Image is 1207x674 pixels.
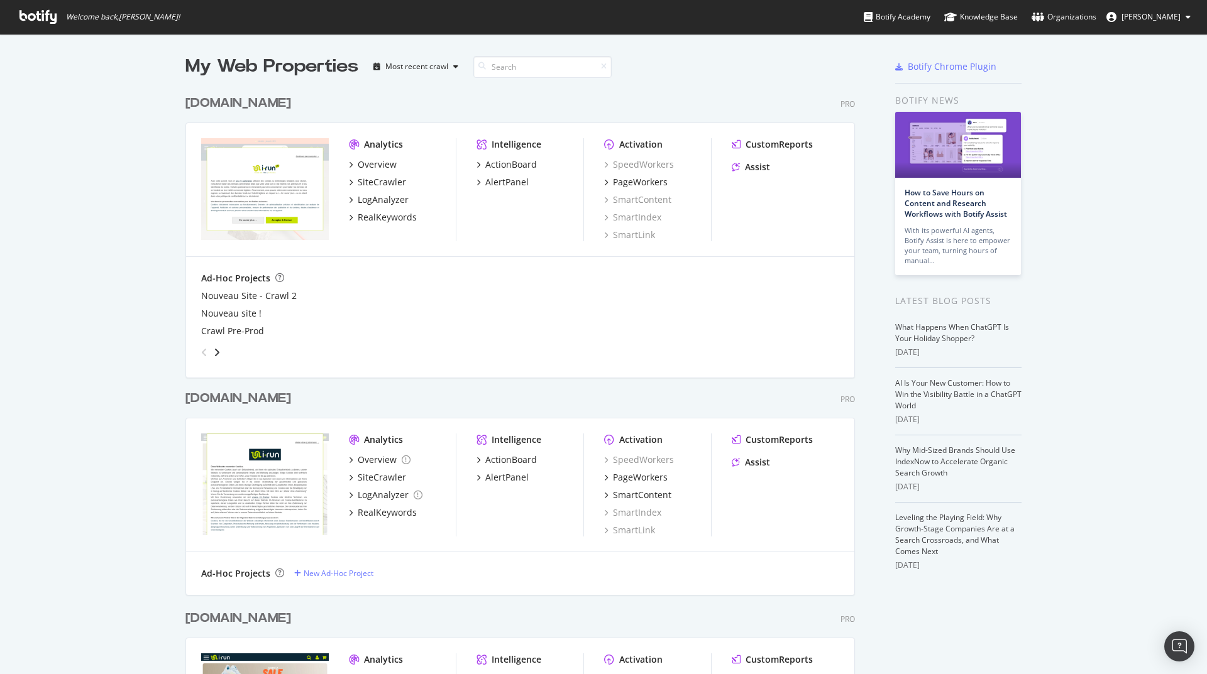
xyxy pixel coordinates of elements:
[492,653,541,666] div: Intelligence
[364,653,403,666] div: Analytics
[895,112,1021,178] img: How to Save Hours on Content and Research Workflows with Botify Assist
[895,445,1015,478] a: Why Mid-Sized Brands Should Use IndexNow to Accelerate Organic Search Growth
[1096,7,1201,27] button: [PERSON_NAME]
[604,158,674,171] a: SpeedWorkers
[895,94,1022,107] div: Botify news
[294,568,373,579] a: New Ad-Hoc Project
[840,614,855,624] div: Pro
[604,506,661,519] div: SmartIndex
[895,560,1022,571] div: [DATE]
[185,94,296,112] a: [DOMAIN_NAME]
[185,94,291,112] div: [DOMAIN_NAME]
[604,193,671,206] a: SmartContent
[895,414,1022,425] div: [DATE]
[485,454,537,466] div: ActionBoard
[746,653,813,666] div: CustomReports
[473,56,612,78] input: Search
[604,176,668,188] a: PageWorkers
[477,454,537,466] a: ActionBoard
[613,471,668,484] div: PageWorkers
[732,161,770,173] a: Assist
[732,433,813,446] a: CustomReports
[895,294,1022,308] div: Latest Blog Posts
[385,63,448,70] div: Most recent crawl
[201,272,270,285] div: Ad-Hoc Projects
[895,347,1022,358] div: [DATE]
[349,489,422,501] a: LogAnalyzer
[619,433,663,446] div: Activation
[908,60,996,73] div: Botify Chrome Plugin
[368,57,463,77] button: Most recent crawl
[477,158,537,171] a: ActionBoard
[732,653,813,666] a: CustomReports
[485,158,537,171] div: ActionBoard
[604,471,668,484] a: PageWorkers
[349,454,411,466] a: Overview
[613,176,668,188] div: PageWorkers
[477,471,529,484] a: AlertPanel
[349,158,397,171] a: Overview
[364,433,403,446] div: Analytics
[944,11,1018,23] div: Knowledge Base
[895,481,1022,492] div: [DATE]
[604,489,671,501] a: SmartContent
[66,12,180,22] span: Welcome back, [PERSON_NAME] !
[1032,11,1096,23] div: Organizations
[201,307,262,320] a: Nouveau site !
[895,378,1022,411] a: AI Is Your New Customer: How to Win the Visibility Battle in a ChatGPT World
[745,456,770,469] div: Assist
[358,489,409,501] div: LogAnalyzer
[619,653,663,666] div: Activation
[604,524,655,536] a: SmartLink
[1122,11,1181,22] span: joanna duchesne
[358,454,397,466] div: Overview
[358,176,406,188] div: SiteCrawler
[304,568,373,579] div: New Ad-Hoc Project
[895,322,1009,344] a: What Happens When ChatGPT Is Your Holiday Shopper?
[364,138,403,151] div: Analytics
[196,342,212,362] div: angle-left
[185,609,296,628] a: [DOMAIN_NAME]
[201,138,329,240] img: i-run.fr
[864,11,930,23] div: Botify Academy
[746,138,813,151] div: CustomReports
[745,161,770,173] div: Assist
[485,176,529,188] div: AlertPanel
[358,193,409,206] div: LogAnalyzer
[349,471,406,484] a: SiteCrawler
[613,489,671,501] div: SmartContent
[358,506,417,519] div: RealKeywords
[895,512,1015,557] a: Leveling the Playing Field: Why Growth-Stage Companies Are at a Search Crossroads, and What Comes...
[349,193,409,206] a: LogAnalyzer
[201,290,297,302] a: Nouveau Site - Crawl 2
[604,454,674,466] a: SpeedWorkers
[201,433,329,535] img: i-run.de
[185,389,291,408] div: [DOMAIN_NAME]
[732,138,813,151] a: CustomReports
[840,394,855,405] div: Pro
[905,187,1007,219] a: How to Save Hours on Content and Research Workflows with Botify Assist
[201,325,264,337] div: Crawl Pre-Prod
[604,229,655,241] a: SmartLink
[840,99,855,109] div: Pro
[349,176,406,188] a: SiteCrawler
[358,211,417,224] div: RealKeywords
[185,389,296,408] a: [DOMAIN_NAME]
[477,176,529,188] a: AlertPanel
[185,54,358,79] div: My Web Properties
[604,211,661,224] a: SmartIndex
[358,158,397,171] div: Overview
[619,138,663,151] div: Activation
[201,567,270,580] div: Ad-Hoc Projects
[349,211,417,224] a: RealKeywords
[349,506,417,519] a: RealKeywords
[212,346,221,359] div: angle-right
[485,471,529,484] div: AlertPanel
